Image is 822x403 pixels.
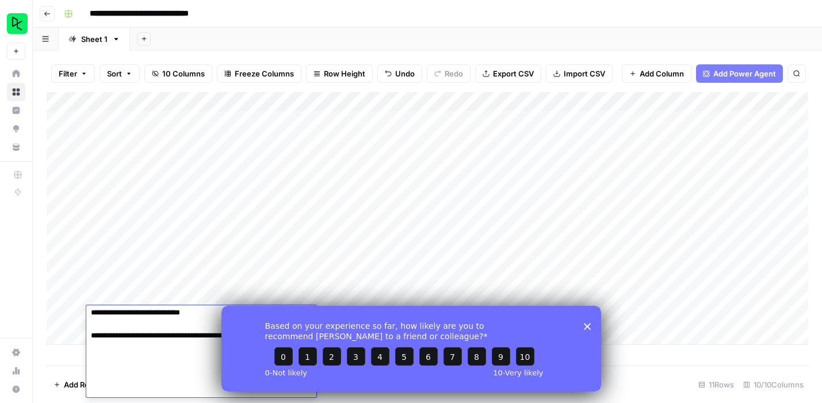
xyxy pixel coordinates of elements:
[100,64,140,83] button: Sort
[7,83,25,101] a: Browse
[739,375,808,394] div: 10/10 Columns
[377,64,422,83] button: Undo
[7,101,25,120] a: Insights
[7,362,25,380] a: Usage
[7,9,25,38] button: Workspace: DataCamp
[640,68,684,79] span: Add Column
[493,68,534,79] span: Export CSV
[395,68,415,79] span: Undo
[162,68,205,79] span: 10 Columns
[81,33,108,45] div: Sheet 1
[427,64,471,83] button: Redo
[306,64,373,83] button: Row Height
[622,64,691,83] button: Add Column
[475,64,541,83] button: Export CSV
[713,68,776,79] span: Add Power Agent
[324,68,365,79] span: Row Height
[144,64,212,83] button: 10 Columns
[7,120,25,138] a: Opportunities
[235,68,294,79] span: Freeze Columns
[546,64,613,83] button: Import CSV
[217,64,301,83] button: Freeze Columns
[47,375,102,394] button: Add Row
[7,13,28,34] img: DataCamp Logo
[59,68,77,79] span: Filter
[64,379,95,390] span: Add Row
[694,375,739,394] div: 11 Rows
[51,64,95,83] button: Filter
[696,64,783,83] button: Add Power Agent
[107,68,122,79] span: Sort
[7,343,25,362] a: Settings
[7,64,25,83] a: Home
[221,306,601,392] iframe: Survey from AirOps
[445,68,463,79] span: Redo
[59,28,130,51] a: Sheet 1
[7,380,25,398] button: Help + Support
[7,138,25,156] a: Your Data
[564,68,605,79] span: Import CSV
